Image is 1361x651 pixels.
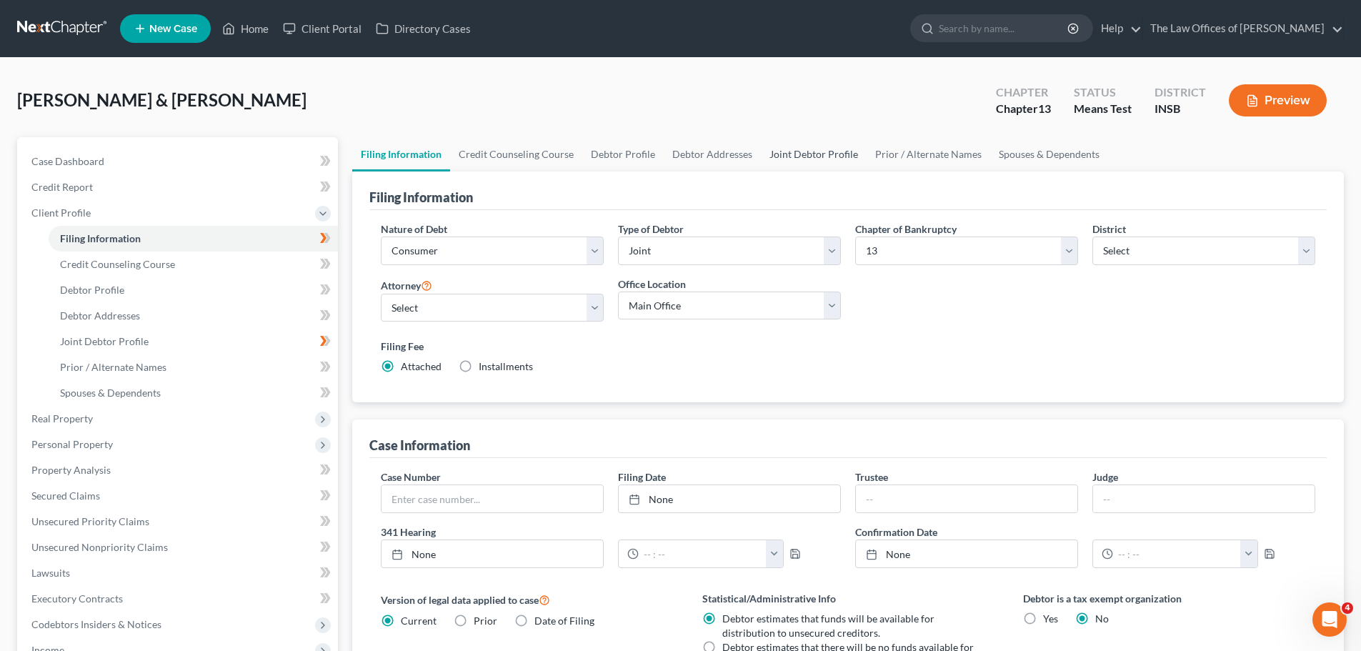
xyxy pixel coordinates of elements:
[20,174,338,200] a: Credit Report
[20,483,338,509] a: Secured Claims
[1043,612,1058,625] span: Yes
[1092,469,1118,484] label: Judge
[60,361,166,373] span: Prior / Alternate Names
[369,189,473,206] div: Filing Information
[31,541,168,553] span: Unsecured Nonpriority Claims
[1094,16,1142,41] a: Help
[31,464,111,476] span: Property Analysis
[1074,101,1132,117] div: Means Test
[60,309,140,322] span: Debtor Addresses
[352,137,450,172] a: Filing Information
[1143,16,1343,41] a: The Law Offices of [PERSON_NAME]
[855,222,957,237] label: Chapter of Bankruptcy
[848,525,1322,540] label: Confirmation Date
[474,615,497,627] span: Prior
[60,387,161,399] span: Spouses & Dependents
[618,222,684,237] label: Type of Debtor
[939,15,1070,41] input: Search by name...
[867,137,990,172] a: Prior / Alternate Names
[60,335,149,347] span: Joint Debtor Profile
[1155,84,1206,101] div: District
[1342,602,1353,614] span: 4
[1113,540,1241,567] input: -- : --
[382,540,603,567] a: None
[582,137,664,172] a: Debtor Profile
[20,149,338,174] a: Case Dashboard
[31,567,70,579] span: Lawsuits
[49,354,338,380] a: Prior / Alternate Names
[31,515,149,527] span: Unsecured Priority Claims
[49,226,338,252] a: Filing Information
[401,615,437,627] span: Current
[639,540,767,567] input: -- : --
[374,525,848,540] label: 341 Hearing
[1023,591,1315,606] label: Debtor is a tax exempt organization
[996,101,1051,117] div: Chapter
[382,485,603,512] input: Enter case number...
[31,618,161,630] span: Codebtors Insiders & Notices
[20,535,338,560] a: Unsecured Nonpriority Claims
[1074,84,1132,101] div: Status
[618,469,666,484] label: Filing Date
[1229,84,1327,116] button: Preview
[534,615,594,627] span: Date of Filing
[60,284,124,296] span: Debtor Profile
[702,591,994,606] label: Statistical/Administrative Info
[722,612,934,639] span: Debtor estimates that funds will be available for distribution to unsecured creditors.
[1092,222,1126,237] label: District
[1093,485,1315,512] input: --
[761,137,867,172] a: Joint Debtor Profile
[664,137,761,172] a: Debtor Addresses
[381,469,441,484] label: Case Number
[619,485,840,512] a: None
[20,457,338,483] a: Property Analysis
[49,252,338,277] a: Credit Counseling Course
[996,84,1051,101] div: Chapter
[381,339,1315,354] label: Filing Fee
[381,277,432,294] label: Attorney
[17,89,306,110] span: [PERSON_NAME] & [PERSON_NAME]
[31,207,91,219] span: Client Profile
[20,586,338,612] a: Executory Contracts
[856,485,1077,512] input: --
[49,303,338,329] a: Debtor Addresses
[1095,612,1109,625] span: No
[60,232,141,244] span: Filing Information
[381,222,447,237] label: Nature of Debt
[1038,101,1051,115] span: 13
[31,412,93,424] span: Real Property
[149,24,197,34] span: New Case
[215,16,276,41] a: Home
[31,155,104,167] span: Case Dashboard
[855,469,888,484] label: Trustee
[381,591,673,608] label: Version of legal data applied to case
[1155,101,1206,117] div: INSB
[31,592,123,605] span: Executory Contracts
[31,181,93,193] span: Credit Report
[60,258,175,270] span: Credit Counseling Course
[856,540,1077,567] a: None
[1312,602,1347,637] iframe: Intercom live chat
[618,277,686,292] label: Office Location
[20,509,338,535] a: Unsecured Priority Claims
[31,490,100,502] span: Secured Claims
[401,360,442,372] span: Attached
[49,277,338,303] a: Debtor Profile
[31,438,113,450] span: Personal Property
[20,560,338,586] a: Lawsuits
[49,380,338,406] a: Spouses & Dependents
[990,137,1108,172] a: Spouses & Dependents
[369,16,478,41] a: Directory Cases
[369,437,470,454] div: Case Information
[49,329,338,354] a: Joint Debtor Profile
[479,360,533,372] span: Installments
[450,137,582,172] a: Credit Counseling Course
[276,16,369,41] a: Client Portal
